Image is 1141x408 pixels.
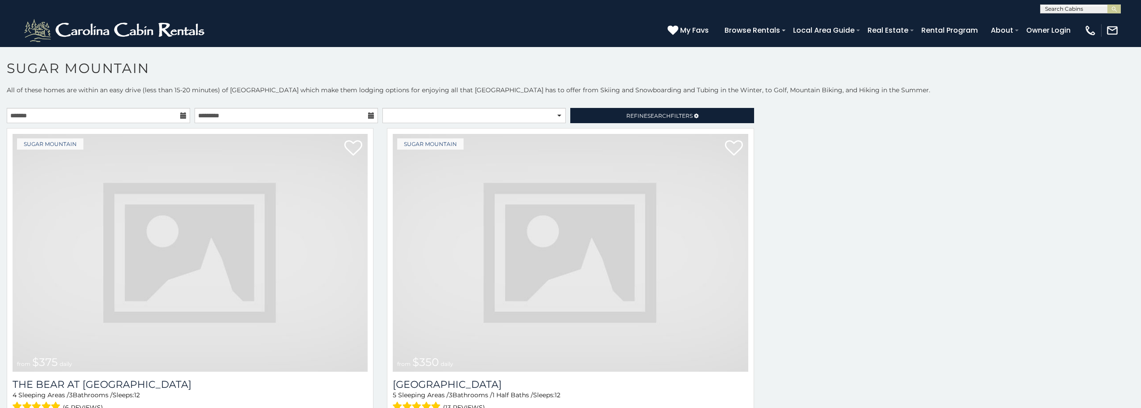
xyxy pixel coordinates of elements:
[13,134,368,372] a: from $375 daily
[397,361,411,367] span: from
[917,22,982,38] a: Rental Program
[393,378,748,391] h3: Grouse Moor Lodge
[13,134,368,372] img: dummy-image.jpg
[789,22,859,38] a: Local Area Guide
[397,138,464,150] a: Sugar Mountain
[720,22,785,38] a: Browse Rentals
[393,391,396,399] span: 5
[441,361,453,367] span: daily
[344,139,362,158] a: Add to favorites
[570,108,754,123] a: RefineSearchFilters
[647,112,671,119] span: Search
[393,378,748,391] a: [GEOGRAPHIC_DATA]
[492,391,533,399] span: 1 Half Baths /
[13,391,17,399] span: 4
[13,378,368,391] a: The Bear At [GEOGRAPHIC_DATA]
[680,25,709,36] span: My Favs
[555,391,560,399] span: 12
[626,112,693,119] span: Refine Filters
[863,22,913,38] a: Real Estate
[1022,22,1075,38] a: Owner Login
[668,25,711,36] a: My Favs
[986,22,1018,38] a: About
[13,378,368,391] h3: The Bear At Sugar Mountain
[412,356,439,369] span: $350
[17,361,30,367] span: from
[22,17,208,44] img: White-1-2.png
[17,138,83,150] a: Sugar Mountain
[134,391,140,399] span: 12
[393,134,748,372] img: dummy-image.jpg
[32,356,58,369] span: $375
[393,134,748,372] a: from $350 daily
[1084,24,1097,37] img: phone-regular-white.png
[69,391,73,399] span: 3
[725,139,743,158] a: Add to favorites
[1106,24,1119,37] img: mail-regular-white.png
[60,361,72,367] span: daily
[449,391,452,399] span: 3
